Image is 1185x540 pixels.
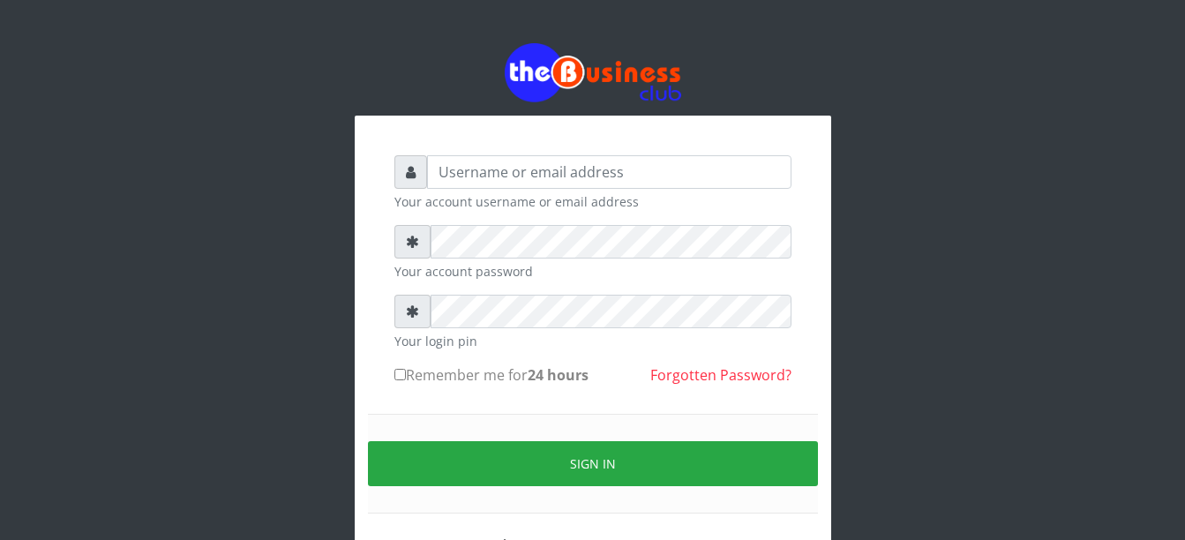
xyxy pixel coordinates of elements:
[528,365,589,385] b: 24 hours
[394,192,791,211] small: Your account username or email address
[427,155,791,189] input: Username or email address
[368,441,818,486] button: Sign in
[394,369,406,380] input: Remember me for24 hours
[394,262,791,281] small: Your account password
[394,364,589,386] label: Remember me for
[650,365,791,385] a: Forgotten Password?
[394,332,791,350] small: Your login pin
